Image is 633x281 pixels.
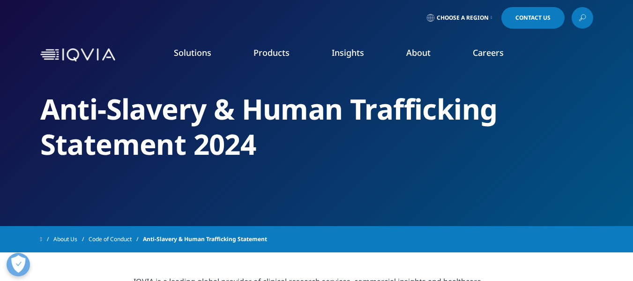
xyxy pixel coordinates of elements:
h2: Anti-Slavery & Human Trafficking Statement 2024 [40,91,593,162]
img: IQVIA Healthcare Information Technology and Pharma Clinical Research Company [40,48,115,62]
a: Products [253,47,290,58]
a: About Us [53,231,89,248]
nav: Primary [119,33,593,77]
a: Contact Us [501,7,565,29]
span: ​Anti-Slavery & Human Trafficking Statement [143,231,267,248]
span: Choose a Region [437,14,489,22]
a: Code of Conduct [89,231,143,248]
button: Open Preferences [7,253,30,276]
a: Careers [473,47,504,58]
a: Insights [332,47,364,58]
span: Contact Us [515,15,551,21]
a: About [406,47,431,58]
a: Solutions [174,47,211,58]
